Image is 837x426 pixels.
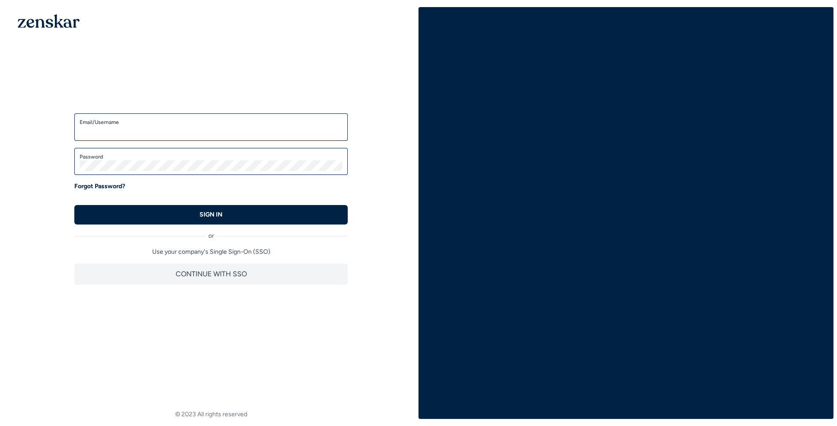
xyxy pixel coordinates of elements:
[74,182,125,191] a: Forgot Password?
[74,225,348,240] div: or
[4,410,418,419] footer: © 2023 All rights reserved
[18,14,80,28] img: 1OGAJ2xQqyY4LXKgY66KYq0eOWRCkrZdAb3gUhuVAqdWPZE9SRJmCz+oDMSn4zDLXe31Ii730ItAGKgCKgCCgCikA4Av8PJUP...
[74,263,348,285] button: CONTINUE WITH SSO
[200,210,223,219] p: SIGN IN
[74,248,348,256] p: Use your company's Single Sign-On (SSO)
[80,119,342,126] label: Email/Username
[80,153,342,160] label: Password
[74,205,348,225] button: SIGN IN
